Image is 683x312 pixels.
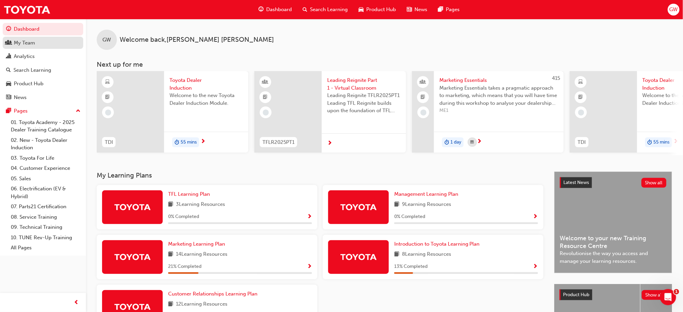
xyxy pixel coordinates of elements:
[3,91,83,104] a: News
[258,5,263,14] span: guage-icon
[3,105,83,117] button: Pages
[533,213,538,221] button: Show Progress
[560,235,666,250] span: Welcome to your new Training Resource Centre
[402,200,451,209] span: 9 Learning Resources
[263,110,269,116] span: learningRecordVerb_NONE-icon
[477,139,482,145] span: next-icon
[359,5,364,14] span: car-icon
[14,107,28,115] div: Pages
[674,289,679,294] span: 1
[394,250,399,259] span: book-icon
[168,290,260,298] a: Customer Relationships Learning Plan
[168,213,199,221] span: 0 % Completed
[307,213,312,221] button: Show Progress
[421,93,426,102] span: booktick-icon
[394,240,483,248] a: Introduction to Toyota Learning Plan
[327,141,332,147] span: next-icon
[168,263,201,271] span: 21 % Completed
[564,180,589,185] span: Latest News
[181,138,197,146] span: 55 mins
[254,71,406,153] a: TFLR2025PT1Leading Reignite Part 1 - Virtual ClassroomLeading Reignite TFLR2025PT1 Leading TFL Re...
[579,93,583,102] span: booktick-icon
[310,6,348,13] span: Search Learning
[533,214,538,220] span: Show Progress
[648,138,652,147] span: duration-icon
[105,93,110,102] span: booktick-icon
[8,212,83,222] a: 08. Service Training
[6,108,11,114] span: pages-icon
[176,200,225,209] span: 3 Learning Resources
[8,135,83,153] a: 02. New - Toyota Dealer Induction
[6,67,11,73] span: search-icon
[642,178,667,188] button: Show all
[563,292,590,298] span: Product Hub
[307,262,312,271] button: Show Progress
[3,23,83,35] a: Dashboard
[6,40,11,46] span: people-icon
[402,250,451,259] span: 8 Learning Resources
[13,66,51,74] div: Search Learning
[168,240,228,248] a: Marketing Learning Plan
[552,75,560,81] span: 415
[446,6,460,13] span: Pages
[175,138,179,147] span: duration-icon
[86,61,683,68] h3: Next up for me
[169,76,243,92] span: Toyota Dealer Induction
[168,291,257,297] span: Customer Relationships Learning Plan
[327,92,401,115] span: Leading Reignite TFLR2025PT1 Leading TFL Reignite builds upon the foundation of TFL Reignite, rea...
[438,5,443,14] span: pages-icon
[554,171,672,273] a: Latest NewsShow allWelcome to your new Training Resource CentreRevolutionise the way you access a...
[8,163,83,174] a: 04. Customer Experience
[14,80,43,88] div: Product Hub
[401,3,433,17] a: news-iconNews
[114,201,151,213] img: Trak
[97,171,544,179] h3: My Learning Plans
[394,263,428,271] span: 13 % Completed
[8,243,83,253] a: All Pages
[168,241,225,247] span: Marketing Learning Plan
[421,110,427,116] span: learningRecordVerb_NONE-icon
[340,251,377,263] img: Trak
[74,299,79,307] span: prev-icon
[3,2,51,17] img: Trak
[654,138,670,146] span: 55 mins
[560,177,666,188] a: Latest NewsShow all
[169,92,243,107] span: Welcome to the new Toyota Dealer Induction Module.
[105,78,110,87] span: learningResourceType_ELEARNING-icon
[120,36,274,44] span: Welcome back , [PERSON_NAME] [PERSON_NAME]
[3,77,83,90] a: Product Hub
[421,78,426,87] span: people-icon
[262,138,294,146] span: TFLR2025PT1
[439,76,558,84] span: Marketing Essentials
[674,139,679,145] span: next-icon
[340,201,377,213] img: Trak
[263,78,268,87] span: learningResourceType_INSTRUCTOR_LED-icon
[3,64,83,76] a: Search Learning
[3,50,83,63] a: Analytics
[394,200,399,209] span: book-icon
[307,214,312,220] span: Show Progress
[433,3,465,17] a: pages-iconPages
[366,6,396,13] span: Product Hub
[471,138,474,147] span: calendar-icon
[560,250,666,265] span: Revolutionise the way you access and manage your learning resources.
[8,117,83,135] a: 01. Toyota Academy - 2025 Dealer Training Catalogue
[8,174,83,184] a: 05. Sales
[412,71,564,153] a: 415Marketing EssentialsMarketing Essentials takes a pragmatic approach to marketing, which means ...
[114,251,151,263] img: Trak
[533,262,538,271] button: Show Progress
[578,110,584,116] span: learningRecordVerb_NONE-icon
[105,110,111,116] span: learningRecordVerb_NONE-icon
[263,93,268,102] span: booktick-icon
[168,200,173,209] span: book-icon
[176,300,227,309] span: 12 Learning Resources
[439,84,558,107] span: Marketing Essentials takes a pragmatic approach to marketing, which means that you will have time...
[414,6,427,13] span: News
[8,184,83,201] a: 06. Electrification (EV & Hybrid)
[444,138,449,147] span: duration-icon
[14,39,35,47] div: My Team
[6,95,11,101] span: news-icon
[176,250,227,259] span: 14 Learning Resources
